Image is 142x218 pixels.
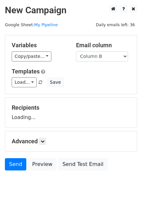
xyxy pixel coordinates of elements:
[12,68,40,75] a: Templates
[76,42,131,49] h5: Email column
[12,51,51,61] a: Copy/paste...
[5,5,137,16] h2: New Campaign
[94,22,137,27] a: Daily emails left: 36
[12,104,130,111] h5: Recipients
[5,22,58,27] small: Google Sheet:
[28,158,57,170] a: Preview
[12,42,66,49] h5: Variables
[12,138,130,145] h5: Advanced
[94,21,137,28] span: Daily emails left: 36
[58,158,108,170] a: Send Test Email
[34,22,58,27] a: My Pipeline
[5,158,26,170] a: Send
[12,77,37,87] a: Load...
[12,104,130,121] div: Loading...
[47,77,64,87] button: Save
